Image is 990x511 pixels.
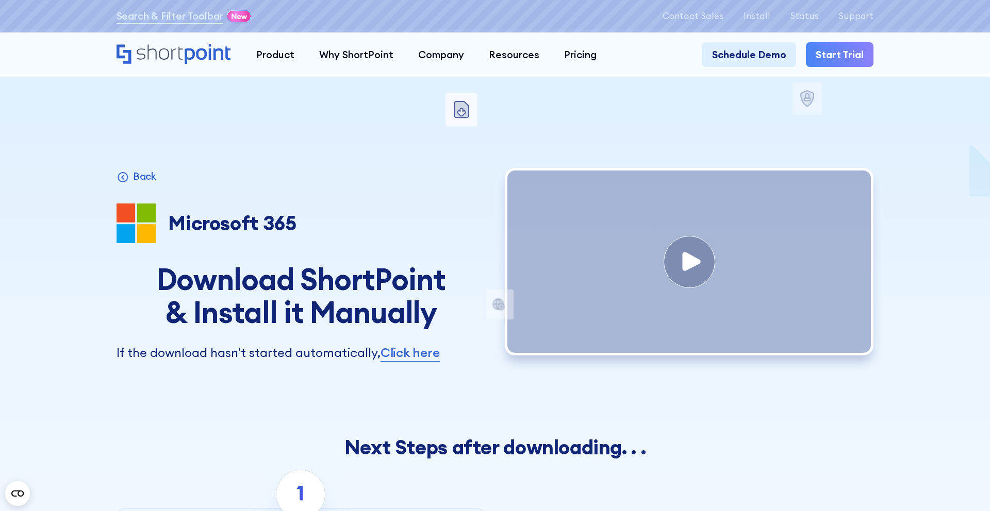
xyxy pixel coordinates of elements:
a: Pricing [552,42,609,67]
span: . [631,435,636,459]
h1: Download ShortPoint & Install it Manually [117,263,485,328]
a: Install [744,11,770,21]
a: Support [838,11,873,21]
div: Resources [489,47,539,62]
span: . [622,435,627,459]
iframe: Chat Widget [938,462,990,511]
div: Company [418,47,464,62]
span: . [641,435,646,459]
a: Why ShortPoint [307,42,406,67]
a: Schedule Demo [702,42,796,67]
a: Search & Filter Toolbar [117,9,223,24]
a: Click here [381,343,440,362]
a: Back [117,169,156,184]
img: Microsoft 365 logo [117,203,156,243]
a: Company [406,42,476,67]
div: Pricing [564,47,597,62]
a: Status [790,11,819,21]
div: Why ShortPoint [319,47,393,62]
h2: Next Steps after downloading [117,436,874,459]
a: Home [117,44,232,66]
p: Back [133,169,156,184]
a: Start Trial [806,42,873,67]
button: Open CMP widget [5,481,30,506]
p: Microsoft 365 [168,212,296,235]
p: If the download hasn’t started automatically, [117,343,485,362]
a: Product [244,42,307,67]
a: Contact Sales [663,11,723,21]
a: Resources [476,42,552,67]
div: Product [256,47,294,62]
